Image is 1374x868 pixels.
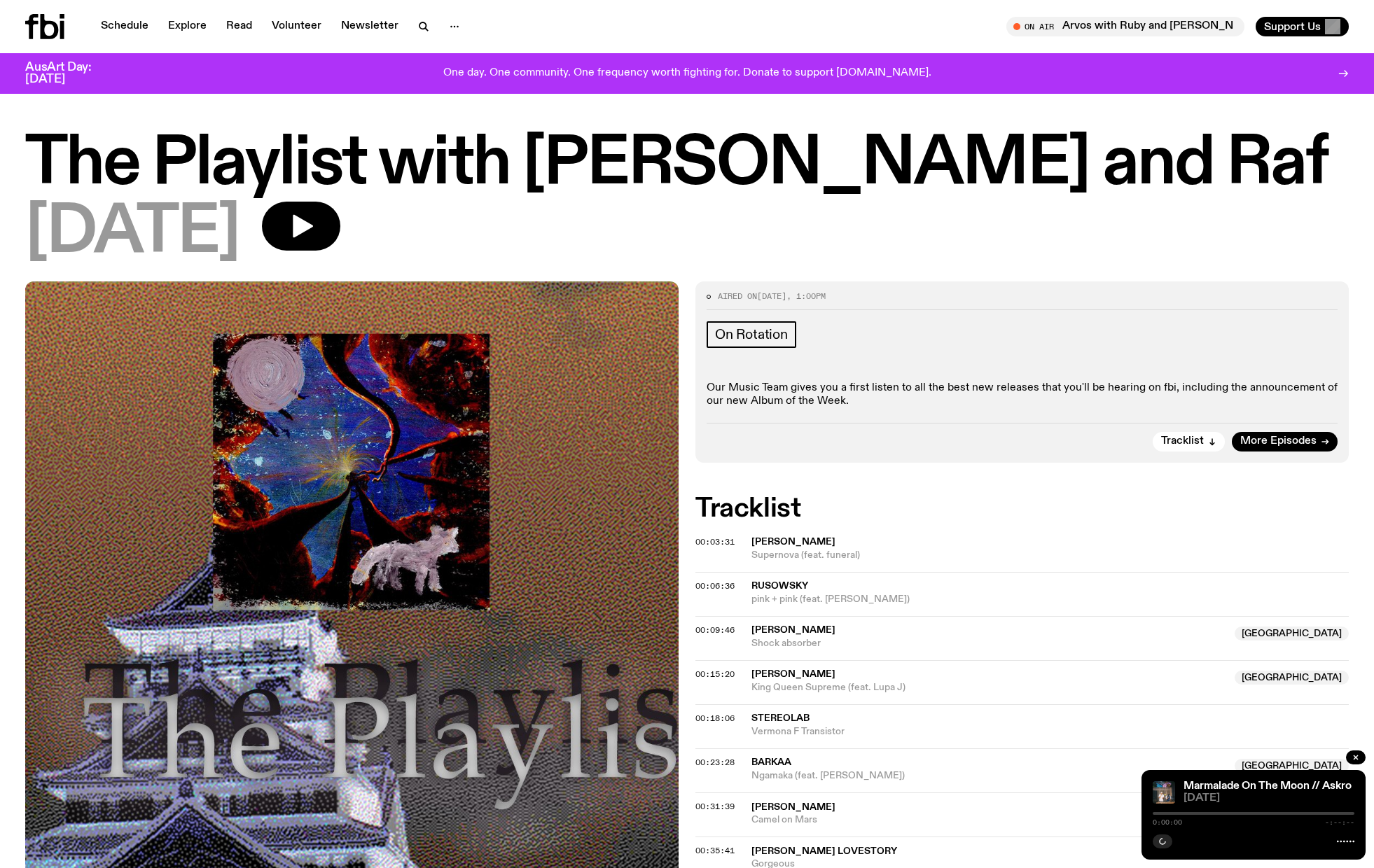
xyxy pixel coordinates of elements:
span: Shock absorber [751,637,1226,650]
span: Vermona F Transistor [751,725,1349,738]
span: [PERSON_NAME] Lovestory [751,846,897,856]
button: 00:09:46 [695,626,735,634]
a: Newsletter [333,17,407,36]
span: 00:06:36 [695,580,735,591]
a: More Episodes [1232,432,1338,451]
span: Stereolab [751,713,810,723]
span: Aired on [718,290,757,302]
span: [PERSON_NAME] [751,625,835,635]
a: Explore [160,17,215,36]
a: Read [218,17,261,36]
span: [PERSON_NAME] [751,802,835,812]
p: Our Music Team gives you a first listen to all the best new releases that you'll be hearing on fb... [707,381,1338,408]
span: -:--:-- [1325,819,1354,826]
span: More Episodes [1240,436,1317,447]
h1: The Playlist with [PERSON_NAME] and Raf [25,133,1349,196]
span: Support Us [1264,20,1321,33]
span: [DATE] [1184,793,1354,804]
a: On Rotation [707,321,796,348]
span: [PERSON_NAME] [751,537,835,547]
button: On AirArvos with Ruby and [PERSON_NAME] [1006,17,1244,36]
button: 00:18:06 [695,715,735,722]
a: Volunteer [263,17,330,36]
span: On Rotation [715,327,788,342]
span: [GEOGRAPHIC_DATA] [1235,671,1349,685]
button: 00:35:41 [695,847,735,855]
span: 00:18:06 [695,713,735,724]
a: Schedule [92,17,157,36]
span: King Queen Supreme (feat. Lupa J) [751,681,1226,694]
span: Ngamaka (feat. [PERSON_NAME]) [751,769,1226,783]
span: 00:03:31 [695,536,735,547]
span: [GEOGRAPHIC_DATA] [1235,759,1349,773]
span: pink + pink (feat. [PERSON_NAME]) [751,593,1349,606]
span: Supernova (feat. funeral) [751,549,1349,562]
span: [PERSON_NAME] [751,669,835,679]
span: rusowsky [751,581,808,591]
span: 00:15:20 [695,668,735,680]
span: , 1:00pm [786,290,826,302]
span: 00:35:41 [695,845,735,856]
span: 0:00:00 [1153,819,1182,826]
button: 00:03:31 [695,538,735,546]
p: One day. One community. One frequency worth fighting for. Donate to support [DOMAIN_NAME]. [443,67,931,80]
span: 00:31:39 [695,801,735,812]
button: 00:15:20 [695,671,735,678]
span: 00:09:46 [695,624,735,636]
span: 00:23:28 [695,757,735,768]
button: 00:23:28 [695,759,735,766]
button: Tracklist [1153,432,1225,451]
span: [DATE] [757,290,786,302]
h2: Tracklist [695,496,1349,521]
button: Support Us [1256,17,1349,36]
h3: AusArt Day: [DATE] [25,62,115,85]
span: [DATE] [25,202,240,265]
span: Tracklist [1161,436,1204,447]
span: Camel on Mars [751,813,1226,827]
span: [GEOGRAPHIC_DATA] [1235,626,1349,640]
button: 00:06:36 [695,582,735,590]
button: 00:31:39 [695,803,735,811]
span: BARKAA [751,757,791,767]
